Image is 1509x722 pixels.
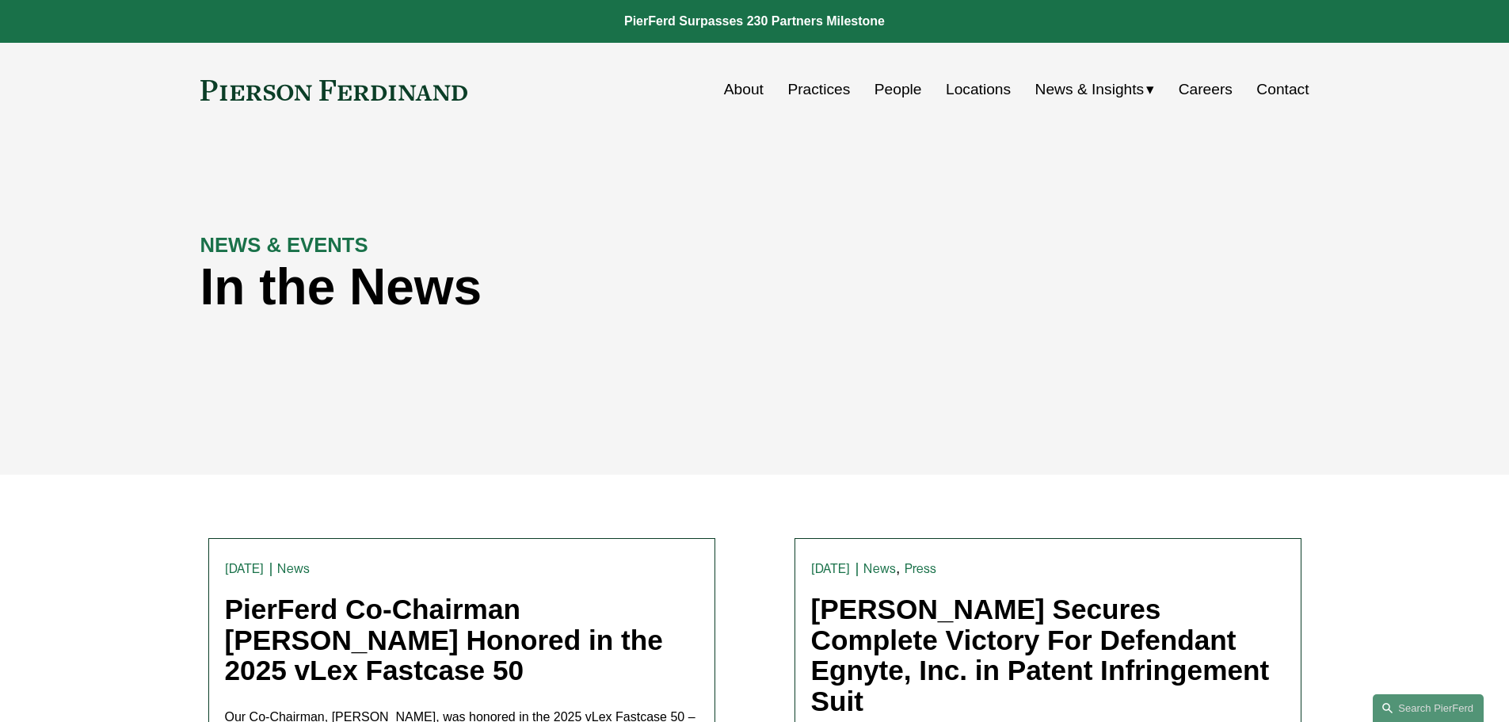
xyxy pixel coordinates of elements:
a: Careers [1179,74,1233,105]
a: About [724,74,764,105]
a: Locations [946,74,1011,105]
a: News [277,561,310,576]
a: Practices [787,74,850,105]
a: Press [905,561,937,576]
time: [DATE] [225,563,265,575]
a: folder dropdown [1035,74,1155,105]
a: [PERSON_NAME] Secures Complete Victory For Defendant Egnyte, Inc. in Patent Infringement Suit [811,594,1270,716]
a: PierFerd Co-Chairman [PERSON_NAME] Honored in the 2025 vLex Fastcase 50 [225,594,663,686]
a: Contact [1256,74,1309,105]
h1: In the News [200,258,1032,316]
time: [DATE] [811,563,851,575]
a: Search this site [1373,694,1484,722]
span: , [896,560,900,576]
span: News & Insights [1035,76,1145,104]
a: News [863,561,896,576]
strong: NEWS & EVENTS [200,234,368,256]
a: People [875,74,922,105]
